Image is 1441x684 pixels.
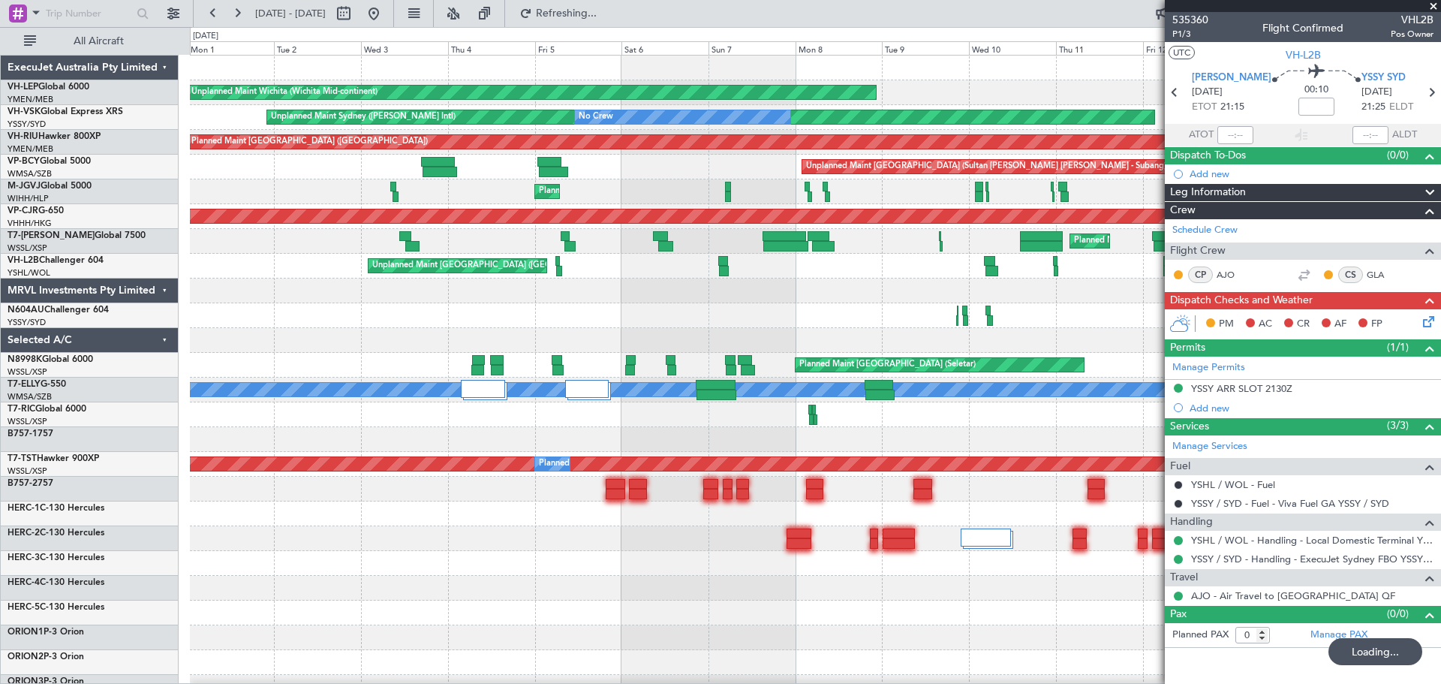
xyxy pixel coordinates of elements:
[8,479,53,488] a: B757-2757
[8,405,86,414] a: T7-RICGlobal 6000
[1387,339,1409,355] span: (1/1)
[8,466,47,477] a: WSSL/XSP
[1192,85,1223,100] span: [DATE]
[1191,478,1275,491] a: YSHL / WOL - Fuel
[191,81,378,104] div: Unplanned Maint Wichita (Wichita Mid-continent)
[535,8,598,19] span: Refreshing...
[1219,317,1234,332] span: PM
[621,41,708,55] div: Sat 6
[448,41,535,55] div: Thu 4
[8,231,95,240] span: T7-[PERSON_NAME]
[1371,317,1382,332] span: FP
[1191,382,1292,395] div: YSSY ARR SLOT 2130Z
[1391,12,1433,28] span: VHL2B
[1262,20,1343,36] div: Flight Confirmed
[1170,147,1246,164] span: Dispatch To-Dos
[1170,202,1196,219] span: Crew
[8,306,109,315] a: N604AUChallenger 604
[1361,100,1385,115] span: 21:25
[191,131,428,153] div: Planned Maint [GEOGRAPHIC_DATA] ([GEOGRAPHIC_DATA])
[8,603,104,612] a: HERC-5C-130 Hercules
[1259,317,1272,332] span: AC
[271,106,456,128] div: Unplanned Maint Sydney ([PERSON_NAME] Intl)
[1170,184,1246,201] span: Leg Information
[188,41,275,55] div: Mon 1
[1170,243,1226,260] span: Flight Crew
[1172,12,1208,28] span: 535360
[17,29,163,53] button: All Aircraft
[1169,46,1195,59] button: UTC
[1056,41,1143,55] div: Thu 11
[8,529,40,538] span: HERC-2
[1192,100,1217,115] span: ETOT
[796,41,883,55] div: Mon 8
[513,2,603,26] button: Refreshing...
[8,529,104,538] a: HERC-2C-130 Hercules
[8,132,38,141] span: VH-RIU
[1143,41,1230,55] div: Fri 12
[1190,167,1433,180] div: Add new
[39,36,158,47] span: All Aircraft
[8,578,104,587] a: HERC-4C-130 Hercules
[8,107,41,116] span: VH-VSK
[1191,497,1389,510] a: YSSY / SYD - Fuel - Viva Fuel GA YSSY / SYD
[8,231,146,240] a: T7-[PERSON_NAME]Global 7500
[1217,268,1250,282] a: AJO
[372,255,619,277] div: Unplanned Maint [GEOGRAPHIC_DATA] ([GEOGRAPHIC_DATA])
[1188,267,1213,283] div: CP
[1170,292,1313,309] span: Dispatch Checks and Weather
[8,94,53,105] a: YMEN/MEB
[8,578,40,587] span: HERC-4
[8,355,93,364] a: N8998KGlobal 6000
[8,107,123,116] a: VH-VSKGlobal Express XRS
[8,306,44,315] span: N604AU
[1170,458,1190,475] span: Fuel
[8,157,91,166] a: VP-BCYGlobal 5000
[1220,100,1244,115] span: 21:15
[8,317,46,328] a: YSSY/SYD
[8,168,52,179] a: WMSA/SZB
[1297,317,1310,332] span: CR
[1191,534,1433,547] a: YSHL / WOL - Handling - Local Domestic Terminal YSHL / WOL
[8,628,84,637] a: ORION1P-3 Orion
[8,391,52,402] a: WMSA/SZB
[8,206,38,215] span: VP-CJR
[1172,628,1229,643] label: Planned PAX
[799,354,976,376] div: Planned Maint [GEOGRAPHIC_DATA] (Seletar)
[8,206,64,215] a: VP-CJRG-650
[8,380,41,389] span: T7-ELLY
[1172,223,1238,238] a: Schedule Crew
[8,256,104,265] a: VH-L2BChallenger 604
[1391,28,1433,41] span: Pos Owner
[1286,47,1321,63] span: VH-L2B
[1191,553,1433,565] a: YSSY / SYD - Handling - ExecuJet Sydney FBO YSSY / SYD
[8,416,47,427] a: WSSL/XSP
[1170,339,1205,357] span: Permits
[8,182,41,191] span: M-JGVJ
[8,504,104,513] a: HERC-1C-130 Hercules
[8,132,101,141] a: VH-RIUHawker 800XP
[535,41,622,55] div: Fri 5
[1170,514,1213,531] span: Handling
[1328,638,1422,665] div: Loading...
[1074,230,1222,252] div: Planned Maint Dubai (Al Maktoum Intl)
[361,41,448,55] div: Wed 3
[8,553,40,562] span: HERC-3
[1361,71,1406,86] span: YSSY SYD
[1361,85,1392,100] span: [DATE]
[1192,71,1271,86] span: [PERSON_NAME]
[8,182,92,191] a: M-JGVJGlobal 5000
[1217,126,1253,144] input: --:--
[8,366,47,378] a: WSSL/XSP
[1189,128,1214,143] span: ATOT
[1170,418,1209,435] span: Services
[579,106,613,128] div: No Crew
[1367,268,1400,282] a: GLA
[1190,402,1433,414] div: Add new
[8,504,40,513] span: HERC-1
[8,429,38,438] span: B757-1
[1191,589,1395,602] a: AJO - Air Travel to [GEOGRAPHIC_DATA] QF
[1338,267,1363,283] div: CS
[806,155,1166,178] div: Unplanned Maint [GEOGRAPHIC_DATA] (Sultan [PERSON_NAME] [PERSON_NAME] - Subang)
[8,479,38,488] span: B757-2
